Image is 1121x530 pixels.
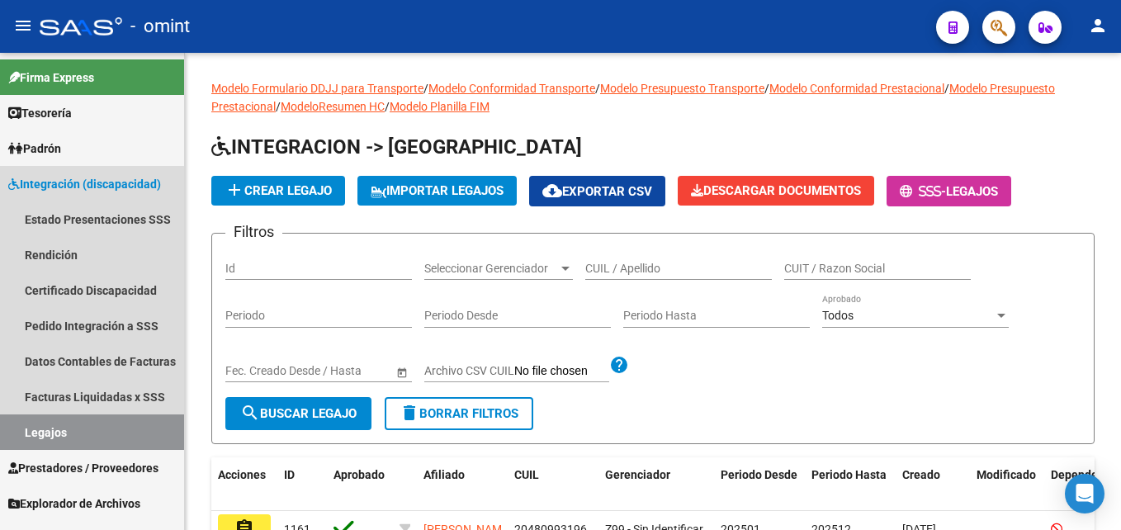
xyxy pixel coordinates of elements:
mat-icon: delete [400,403,419,423]
span: Dependencia [1051,468,1120,481]
a: Modelo Presupuesto Transporte [600,82,764,95]
button: Descargar Documentos [678,176,874,206]
div: Open Intercom Messenger [1065,474,1104,513]
span: INTEGRACION -> [GEOGRAPHIC_DATA] [211,135,582,159]
h3: Filtros [225,220,282,244]
datatable-header-cell: CUIL [508,457,598,512]
span: Modificado [977,468,1036,481]
a: Modelo Formulario DDJJ para Transporte [211,82,423,95]
span: Periodo Desde [721,468,797,481]
datatable-header-cell: Periodo Hasta [805,457,896,512]
a: ModeloResumen HC [281,100,385,113]
button: Buscar Legajo [225,397,371,430]
span: Buscar Legajo [240,406,357,421]
datatable-header-cell: ID [277,457,327,512]
span: Descargar Documentos [691,183,861,198]
a: Modelo Conformidad Transporte [428,82,595,95]
datatable-header-cell: Acciones [211,457,277,512]
span: Padrón [8,140,61,158]
button: -Legajos [887,176,1011,206]
datatable-header-cell: Aprobado [327,457,393,512]
button: Exportar CSV [529,176,665,206]
span: Crear Legajo [225,183,332,198]
mat-icon: add [225,180,244,200]
span: Periodo Hasta [811,468,887,481]
a: Modelo Conformidad Prestacional [769,82,944,95]
datatable-header-cell: Modificado [970,457,1044,512]
span: Aprobado [333,468,385,481]
button: Crear Legajo [211,176,345,206]
span: - omint [130,8,190,45]
span: Seleccionar Gerenciador [424,262,558,276]
mat-icon: menu [13,16,33,35]
span: Tesorería [8,104,72,122]
span: - [900,184,946,199]
span: Gerenciador [605,468,670,481]
span: Borrar Filtros [400,406,518,421]
span: Legajos [946,184,998,199]
span: IMPORTAR LEGAJOS [371,183,504,198]
mat-icon: cloud_download [542,181,562,201]
datatable-header-cell: Periodo Desde [714,457,805,512]
span: Creado [902,468,940,481]
span: CUIL [514,468,539,481]
a: Modelo Planilla FIM [390,100,490,113]
input: Archivo CSV CUIL [514,364,609,379]
input: Start date [225,364,277,378]
span: Afiliado [423,468,465,481]
button: IMPORTAR LEGAJOS [357,176,517,206]
span: Todos [822,309,854,322]
span: Acciones [218,468,266,481]
span: Archivo CSV CUIL [424,364,514,377]
mat-icon: search [240,403,260,423]
span: Integración (discapacidad) [8,175,161,193]
span: Explorador de Archivos [8,495,140,513]
span: Prestadores / Proveedores [8,459,158,477]
mat-icon: person [1088,16,1108,35]
datatable-header-cell: Afiliado [417,457,508,512]
input: End date [291,364,371,378]
button: Open calendar [393,363,410,381]
mat-icon: help [609,355,629,375]
datatable-header-cell: Gerenciador [598,457,714,512]
span: Firma Express [8,69,94,87]
datatable-header-cell: Creado [896,457,970,512]
span: ID [284,468,295,481]
button: Borrar Filtros [385,397,533,430]
span: Exportar CSV [542,184,652,199]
